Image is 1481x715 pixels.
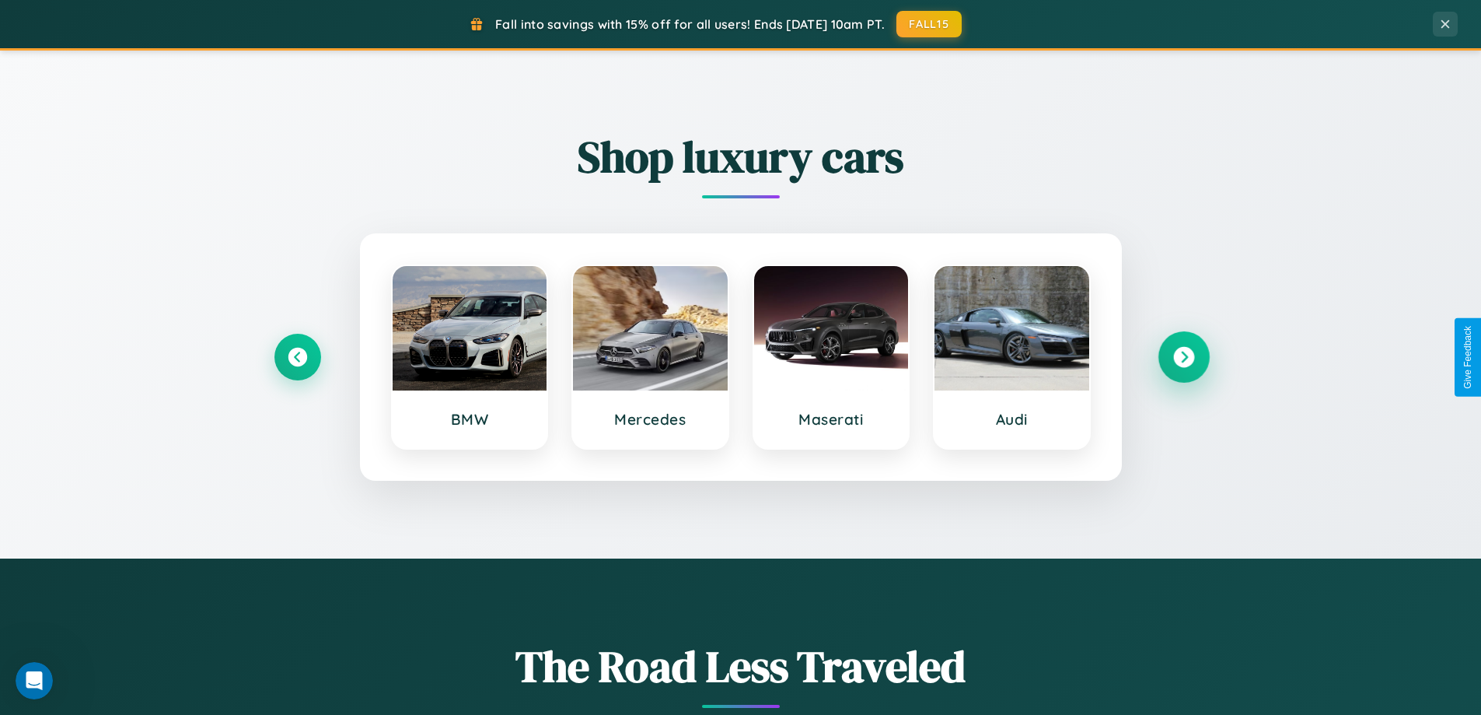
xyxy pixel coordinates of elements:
[1462,326,1473,389] div: Give Feedback
[589,410,712,429] h3: Mercedes
[16,662,53,699] iframe: Intercom live chat
[495,16,885,32] span: Fall into savings with 15% off for all users! Ends [DATE] 10am PT.
[274,636,1207,696] h1: The Road Less Traveled
[770,410,893,429] h3: Maserati
[408,410,532,429] h3: BMW
[950,410,1074,429] h3: Audi
[274,127,1207,187] h2: Shop luxury cars
[896,11,962,37] button: FALL15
